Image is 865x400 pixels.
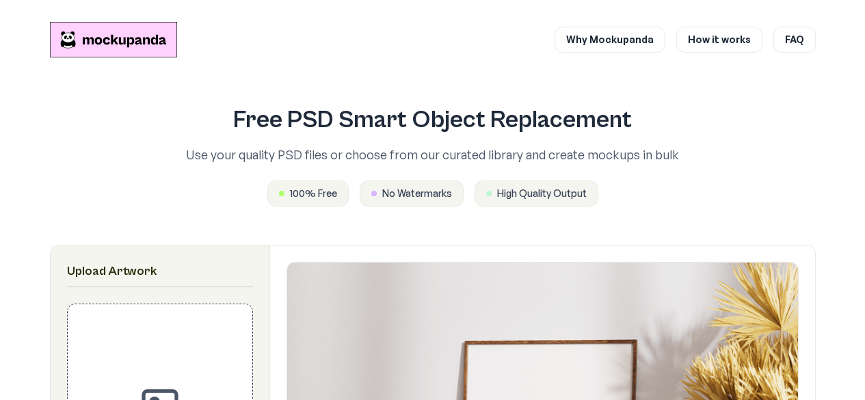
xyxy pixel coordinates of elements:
a: How it works [676,27,762,53]
img: Mockupanda [50,22,177,57]
span: High Quality Output [497,187,587,200]
a: Why Mockupanda [555,27,665,53]
span: 100% Free [290,187,337,200]
h2: Upload Artwork [67,262,253,281]
h1: Free PSD Smart Object Replacement [127,107,739,134]
p: Use your quality PSD files or choose from our curated library and create mockups in bulk [127,145,739,164]
a: FAQ [773,27,816,53]
a: Mockupanda home [50,22,177,57]
span: No Watermarks [382,187,452,200]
